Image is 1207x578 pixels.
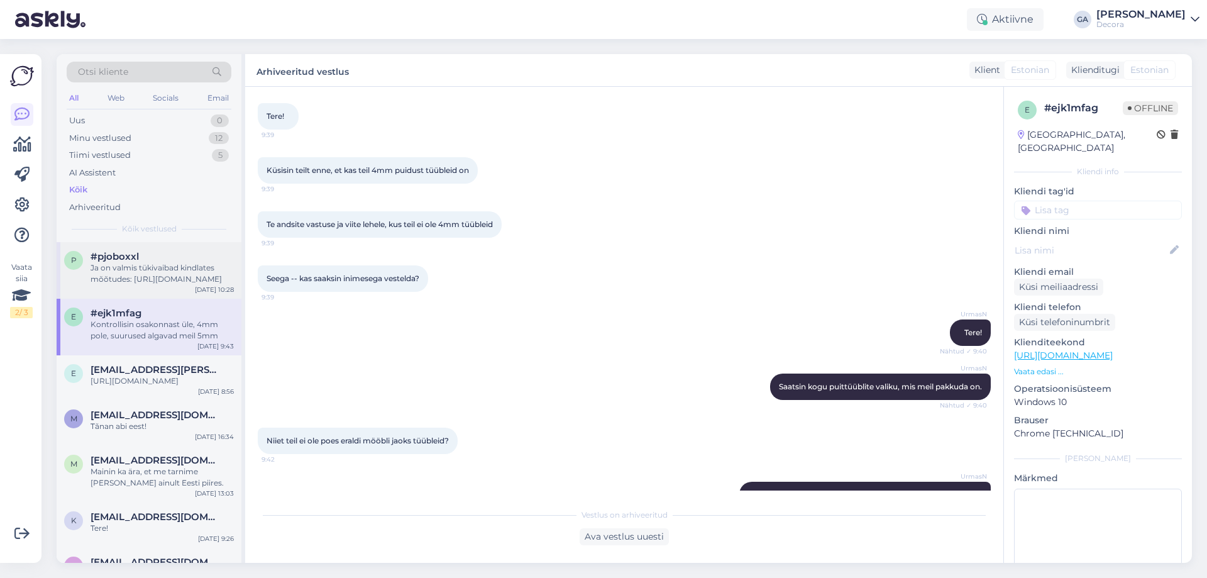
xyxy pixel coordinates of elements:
div: [DATE] 10:28 [195,285,234,294]
input: Lisa tag [1014,201,1182,220]
span: marc_lacoste@orange.fr [91,455,221,466]
div: [DATE] 9:43 [197,342,234,351]
div: Aktiivne [967,8,1044,31]
span: #pjoboxxl [91,251,139,262]
div: Küsi telefoninumbrit [1014,314,1115,331]
span: evari.koppel@gmail.com [91,364,221,375]
label: Arhiveeritud vestlus [256,62,349,79]
a: [URL][DOMAIN_NAME] [1014,350,1113,361]
span: e [71,312,76,321]
div: [URL][DOMAIN_NAME] [91,375,234,387]
div: Vaata siia [10,262,33,318]
p: Klienditeekond [1014,336,1182,349]
div: Arhiveeritud [69,201,121,214]
span: 9:42 [262,455,309,464]
span: v [71,561,76,570]
div: 5 [212,149,229,162]
span: Küsisin teilt enne, et kas teil 4mm puidust tüübleid on [267,165,469,175]
div: 0 [211,114,229,127]
div: GA [1074,11,1091,28]
p: Chrome [TECHNICAL_ID] [1014,427,1182,440]
span: Kõik vestlused [122,223,177,235]
span: merle152@hotmail.com [91,409,221,421]
span: Tere! [964,328,982,337]
div: Klient [969,64,1000,77]
p: Kliendi email [1014,265,1182,279]
div: # ejk1mfag [1044,101,1123,116]
p: Vaata edasi ... [1014,366,1182,377]
div: 12 [209,132,229,145]
div: Ava vestlus uuesti [580,528,669,545]
span: Niiet teil ei ole poes eraldi mööbli jaoks tüübleid? [267,436,449,445]
span: UrmasN [940,364,987,373]
span: 9:39 [262,292,309,302]
span: p [71,255,77,265]
div: [DATE] 13:03 [195,489,234,498]
div: Kontrollisin osakonnast üle, 4mm pole, suurused algavad meil 5mm [91,319,234,342]
span: Vestlus on arhiveeritud [581,509,668,521]
span: Estonian [1011,64,1049,77]
div: Ja on valmis tükivaibad kindlates mõõtudes: [URL][DOMAIN_NAME] [91,262,234,285]
div: Tere! [91,523,234,534]
div: Web [105,90,127,106]
div: Socials [150,90,181,106]
div: Kõik [69,184,87,196]
span: m [70,459,77,469]
div: [PERSON_NAME] [1096,9,1186,19]
p: Kliendi tag'id [1014,185,1182,198]
div: Tiimi vestlused [69,149,131,162]
div: [DATE] 16:34 [195,432,234,442]
div: Minu vestlused [69,132,131,145]
span: Otsi kliente [78,65,128,79]
span: Nähtud ✓ 9:40 [940,347,987,356]
span: k7savchenko@gmail.com [91,511,221,523]
span: Seega -- kas saaksin inimesega vestelda? [267,274,419,283]
div: [PERSON_NAME] [1014,453,1182,464]
div: Mainin ka ära, et me tarnime [PERSON_NAME] ainult Eesti piires. [91,466,234,489]
span: Offline [1123,101,1178,115]
p: Kliendi nimi [1014,225,1182,238]
span: Estonian [1130,64,1169,77]
div: [GEOGRAPHIC_DATA], [GEOGRAPHIC_DATA] [1018,128,1157,155]
span: Tere! [267,111,284,121]
span: k [71,516,77,525]
div: 2 / 3 [10,307,33,318]
a: [PERSON_NAME]Decora [1096,9,1199,30]
span: #ejk1mfag [91,308,141,319]
span: 9:39 [262,184,309,194]
p: Kliendi telefon [1014,301,1182,314]
span: 9:39 [262,130,309,140]
span: UrmasN [940,472,987,481]
img: Askly Logo [10,64,34,88]
div: Kliendi info [1014,166,1182,177]
span: Saatsin kogu puittüüblite valiku, mis meil pakkuda on. [779,382,982,391]
p: Brauser [1014,414,1182,427]
div: Tãnan abi eest! [91,421,234,432]
div: Uus [69,114,85,127]
span: Kontrollisin osakonnast üle, 4mm pole, suurused algavad meil 5mm [766,490,984,511]
div: Küsi meiliaadressi [1014,279,1103,296]
p: Windows 10 [1014,396,1182,409]
span: e [71,369,76,378]
span: e [1025,105,1030,114]
div: Email [205,90,231,106]
div: Decora [1096,19,1186,30]
div: [DATE] 8:56 [198,387,234,396]
span: 9:39 [262,238,309,248]
input: Lisa nimi [1015,243,1167,257]
span: vdostojevskaja@gmail.com [91,557,221,568]
span: Nähtud ✓ 9:40 [940,401,987,410]
span: UrmasN [940,309,987,319]
span: Te andsite vastuse ja viite lehele, kus teil ei ole 4mm tüübleid [267,220,493,229]
div: [DATE] 9:26 [198,534,234,543]
p: Märkmed [1014,472,1182,485]
p: Operatsioonisüsteem [1014,382,1182,396]
div: AI Assistent [69,167,116,179]
div: Klienditugi [1066,64,1120,77]
span: m [70,414,77,423]
div: All [67,90,81,106]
